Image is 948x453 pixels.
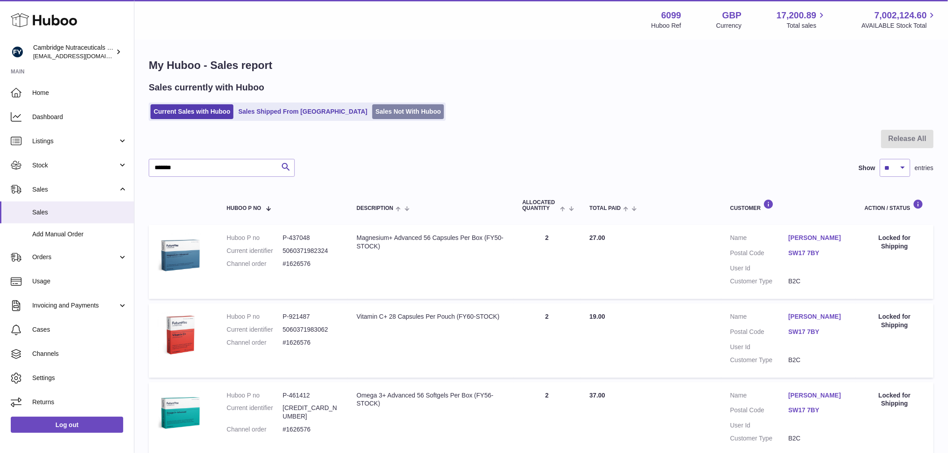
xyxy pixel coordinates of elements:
[730,434,789,443] dt: Customer Type
[158,234,203,278] img: 60991720007148.jpg
[283,234,339,242] dd: P-437048
[33,52,132,60] span: [EMAIL_ADDRESS][DOMAIN_NAME]
[32,208,127,217] span: Sales
[158,391,203,436] img: 60991720006741.jpg
[227,260,283,268] dt: Channel order
[862,21,937,30] span: AVAILABLE Stock Total
[730,312,789,323] dt: Name
[283,247,339,255] dd: 5060371982324
[661,9,681,21] strong: 6099
[730,356,789,364] dt: Customer Type
[730,234,789,244] dt: Name
[283,312,339,321] dd: P-921487
[227,325,283,334] dt: Current identifier
[776,9,827,30] a: 17,200.89 Total sales
[32,277,127,286] span: Usage
[227,338,283,347] dt: Channel order
[283,391,339,400] dd: P-461412
[227,234,283,242] dt: Huboo P no
[590,313,605,320] span: 19.00
[789,277,847,286] dd: B2C
[590,205,621,211] span: Total paid
[33,43,114,60] div: Cambridge Nutraceuticals Ltd
[357,205,393,211] span: Description
[776,9,816,21] span: 17,200.89
[730,343,789,351] dt: User Id
[283,260,339,268] dd: #1626576
[32,161,118,170] span: Stock
[651,21,681,30] div: Huboo Ref
[789,328,847,336] a: SW17 7BY
[789,312,847,321] a: [PERSON_NAME]
[357,312,504,321] div: Vitamin C+ 28 Capsules Per Pouch (FY60-STOCK)
[357,391,504,408] div: Omega 3+ Advanced 56 Softgels Per Box (FY56-STOCK)
[357,234,504,251] div: Magnesium+ Advanced 56 Capsules Per Box (FY50-STOCK)
[372,104,444,119] a: Sales Not With Huboo
[283,404,339,421] dd: [CREDIT_CARD_NUMBER]
[32,253,118,261] span: Orders
[789,434,847,443] dd: B2C
[590,392,605,399] span: 37.00
[32,89,127,97] span: Home
[32,350,127,358] span: Channels
[789,391,847,400] a: [PERSON_NAME]
[865,312,925,329] div: Locked for Shipping
[730,328,789,338] dt: Postal Code
[32,185,118,194] span: Sales
[789,406,847,415] a: SW17 7BY
[730,421,789,430] dt: User Id
[227,391,283,400] dt: Huboo P no
[149,81,264,94] h2: Sales currently with Huboo
[730,199,847,211] div: Customer
[787,21,827,30] span: Total sales
[32,113,127,121] span: Dashboard
[915,164,934,172] span: entries
[789,249,847,257] a: SW17 7BY
[789,356,847,364] dd: B2C
[862,9,937,30] a: 7,002,124.60 AVAILABLE Stock Total
[227,425,283,434] dt: Channel order
[227,404,283,421] dt: Current identifier
[875,9,927,21] span: 7,002,124.60
[730,277,789,286] dt: Customer Type
[522,200,558,211] span: ALLOCATED Quantity
[590,234,605,241] span: 27.00
[283,425,339,434] dd: #1626576
[32,325,127,334] span: Cases
[865,391,925,408] div: Locked for Shipping
[227,247,283,255] dt: Current identifier
[513,303,581,378] td: 2
[730,406,789,417] dt: Postal Code
[865,234,925,251] div: Locked for Shipping
[11,45,24,59] img: huboo@camnutra.com
[11,417,123,433] a: Log out
[32,137,118,145] span: Listings
[32,398,127,406] span: Returns
[151,104,233,119] a: Current Sales with Huboo
[235,104,371,119] a: Sales Shipped From [GEOGRAPHIC_DATA]
[283,338,339,347] dd: #1626576
[227,312,283,321] dt: Huboo P no
[227,205,261,211] span: Huboo P no
[149,58,934,73] h1: My Huboo - Sales report
[730,391,789,402] dt: Name
[513,225,581,299] td: 2
[730,264,789,273] dt: User Id
[865,199,925,211] div: Action / Status
[32,374,127,382] span: Settings
[716,21,742,30] div: Currency
[859,164,875,172] label: Show
[158,312,203,357] img: 60991720006958.jpg
[32,230,127,239] span: Add Manual Order
[730,249,789,260] dt: Postal Code
[789,234,847,242] a: [PERSON_NAME]
[283,325,339,334] dd: 5060371983062
[722,9,741,21] strong: GBP
[32,301,118,310] span: Invoicing and Payments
